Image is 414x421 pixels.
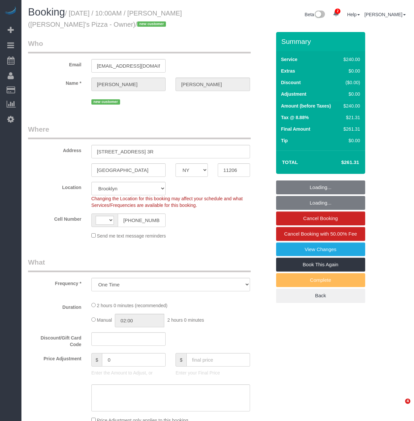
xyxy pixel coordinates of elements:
[91,78,166,91] input: First Name
[281,91,306,97] label: Adjustment
[23,302,86,310] label: Duration
[341,68,360,74] div: $0.00
[91,163,166,177] input: City
[276,243,365,256] a: View Changes
[276,211,365,225] a: Cancel Booking
[91,353,102,367] span: $
[91,196,243,208] span: Changing the Location for this booking may affect your schedule and what Services/Frequencies are...
[281,126,310,132] label: Final Amount
[175,370,250,376] p: Enter your Final Price
[28,39,251,53] legend: Who
[23,278,86,287] label: Frequency *
[341,56,360,63] div: $240.00
[91,370,166,376] p: Enter the Amount to Adjust, or
[137,21,166,27] span: new customer
[392,399,407,414] iframe: Intercom live chat
[284,231,357,237] span: Cancel Booking with 50.00% Fee
[347,12,360,17] a: Help
[97,303,168,308] span: 2 hours 0 minutes (recommended)
[28,257,251,272] legend: What
[281,79,301,86] label: Discount
[276,227,365,241] a: Cancel Booking with 50.00% Fee
[186,353,250,367] input: final price
[175,353,186,367] span: $
[28,10,182,28] small: / [DATE] / 10:00AM / [PERSON_NAME] ([PERSON_NAME]’s Pizza - Owner)
[4,7,17,16] img: Automaid Logo
[91,99,120,105] span: new customer
[281,38,362,45] h3: Summary
[118,213,166,227] input: Cell Number
[281,103,331,109] label: Amount (before Taxes)
[97,317,112,323] span: Manual
[365,12,406,17] a: [PERSON_NAME]
[91,59,166,73] input: Email
[23,59,86,68] label: Email
[167,317,204,323] span: 2 hours 0 minutes
[276,289,365,303] a: Back
[276,258,365,272] a: Book This Again
[305,12,325,17] a: Beta
[175,78,250,91] input: Last Name
[23,213,86,222] label: Cell Number
[341,79,360,86] div: ($0.00)
[23,182,86,191] label: Location
[28,124,251,139] legend: Where
[23,353,86,362] label: Price Adjustment
[341,91,360,97] div: $0.00
[97,233,166,239] span: Send me text message reminders
[314,11,325,19] img: New interface
[23,145,86,154] label: Address
[281,68,295,74] label: Extras
[23,332,86,348] label: Discount/Gift Card Code
[341,103,360,109] div: $240.00
[281,114,309,121] label: Tax @ 8.88%
[28,6,65,18] span: Booking
[23,78,86,86] label: Name *
[281,137,288,144] label: Tip
[281,56,298,63] label: Service
[341,137,360,144] div: $0.00
[218,163,250,177] input: Zip Code
[405,399,410,404] span: 4
[135,21,168,28] span: /
[321,160,359,165] h4: $261.31
[341,114,360,121] div: $21.31
[335,9,340,14] span: 2
[282,159,298,165] strong: Total
[330,7,342,21] a: 2
[341,126,360,132] div: $261.31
